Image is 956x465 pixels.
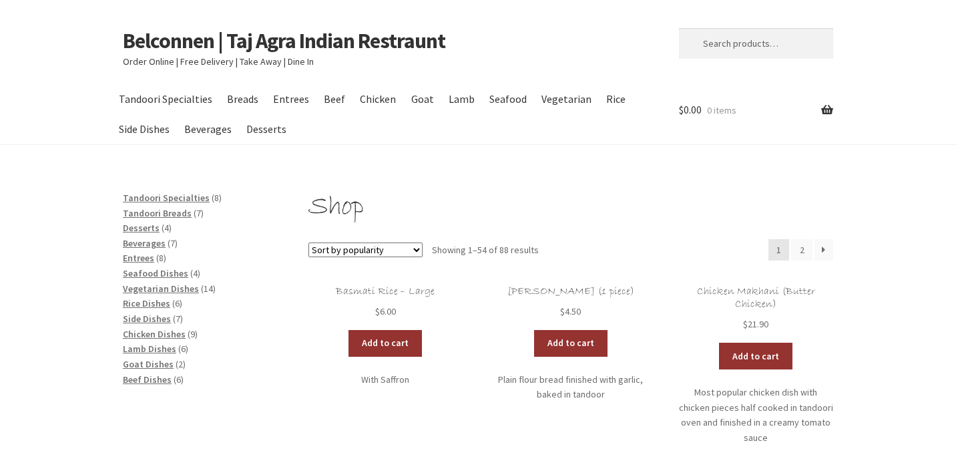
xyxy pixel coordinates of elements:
span: Page 1 [768,239,790,261]
p: With Saffron [308,372,463,387]
span: $ [560,305,565,317]
a: Beverages [123,237,166,249]
a: Tandoori Specialties [123,192,210,204]
a: [PERSON_NAME] (1 piece) $4.50 [493,285,648,319]
span: 2 [178,358,183,370]
span: 8 [214,192,219,204]
a: $0.00 0 items [679,84,833,136]
p: Plain flour bread finished with garlic, baked in tandoor [493,372,648,402]
a: Desserts [123,222,160,234]
span: 8 [159,252,164,264]
a: Goat Dishes [123,358,174,370]
a: → [814,239,833,261]
a: Side Dishes [123,313,171,325]
a: Tandoori Breads [123,207,192,219]
h2: [PERSON_NAME] (1 piece) [493,285,648,298]
span: 4 [193,267,198,279]
span: 7 [170,237,175,249]
a: Add to cart: “Chicken Makhani (Butter Chicken)” [719,343,792,369]
a: Seafood [483,84,533,114]
span: 6 [175,297,180,309]
a: Tandoori Specialties [112,84,218,114]
a: Beverages [178,114,238,144]
a: Desserts [240,114,292,144]
a: Lamb Dishes [123,343,176,355]
span: 7 [196,207,201,219]
p: Most popular chicken dish with chicken pieces half cooked in tandoori oven and finished in a crea... [679,385,833,446]
h2: Chicken Makhani (Butter Chicken) [679,285,833,311]
a: Goat [405,84,440,114]
span: 0.00 [679,103,702,116]
a: Rice Dishes [123,297,170,309]
a: Rice [600,84,632,114]
span: 9 [190,328,195,340]
a: Breads [220,84,264,114]
span: 6 [176,373,181,385]
span: 6 [181,343,186,355]
a: Beef Dishes [123,373,172,385]
select: Shop order [308,243,423,257]
a: Entrees [123,252,154,264]
a: Chicken Dishes [123,328,186,340]
bdi: 6.00 [375,305,396,317]
bdi: 21.90 [743,318,768,330]
span: 7 [176,313,180,325]
a: Side Dishes [112,114,176,144]
p: Showing 1–54 of 88 results [432,239,539,261]
a: Chicken [354,84,403,114]
bdi: 4.50 [560,305,581,317]
a: Vegetarian Dishes [123,283,199,295]
h1: Shop [308,190,833,224]
a: Add to cart: “Basmati Rice - Large” [348,330,422,357]
a: Page 2 [791,239,812,261]
a: Chicken Makhani (Butter Chicken) $21.90 [679,285,833,332]
span: 14 [204,283,213,295]
nav: Primary Navigation [123,84,648,144]
a: Seafood Dishes [123,267,188,279]
span: 0 items [707,104,736,116]
span: $ [375,305,380,317]
span: $ [679,103,684,116]
nav: Product Pagination [768,239,833,261]
a: Add to cart: “Garlic Naan (1 piece)” [534,330,608,357]
a: Belconnen | Taj Agra Indian Restraunt [123,27,445,54]
a: Entrees [266,84,315,114]
a: Vegetarian [535,84,598,114]
p: Order Online | Free Delivery | Take Away | Dine In [123,54,648,69]
a: Lamb [442,84,481,114]
h2: Basmati Rice – Large [308,285,463,298]
input: Search products… [679,28,833,59]
a: Basmati Rice – Large $6.00 [308,285,463,319]
span: $ [743,318,748,330]
span: 4 [164,222,169,234]
a: Beef [318,84,352,114]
